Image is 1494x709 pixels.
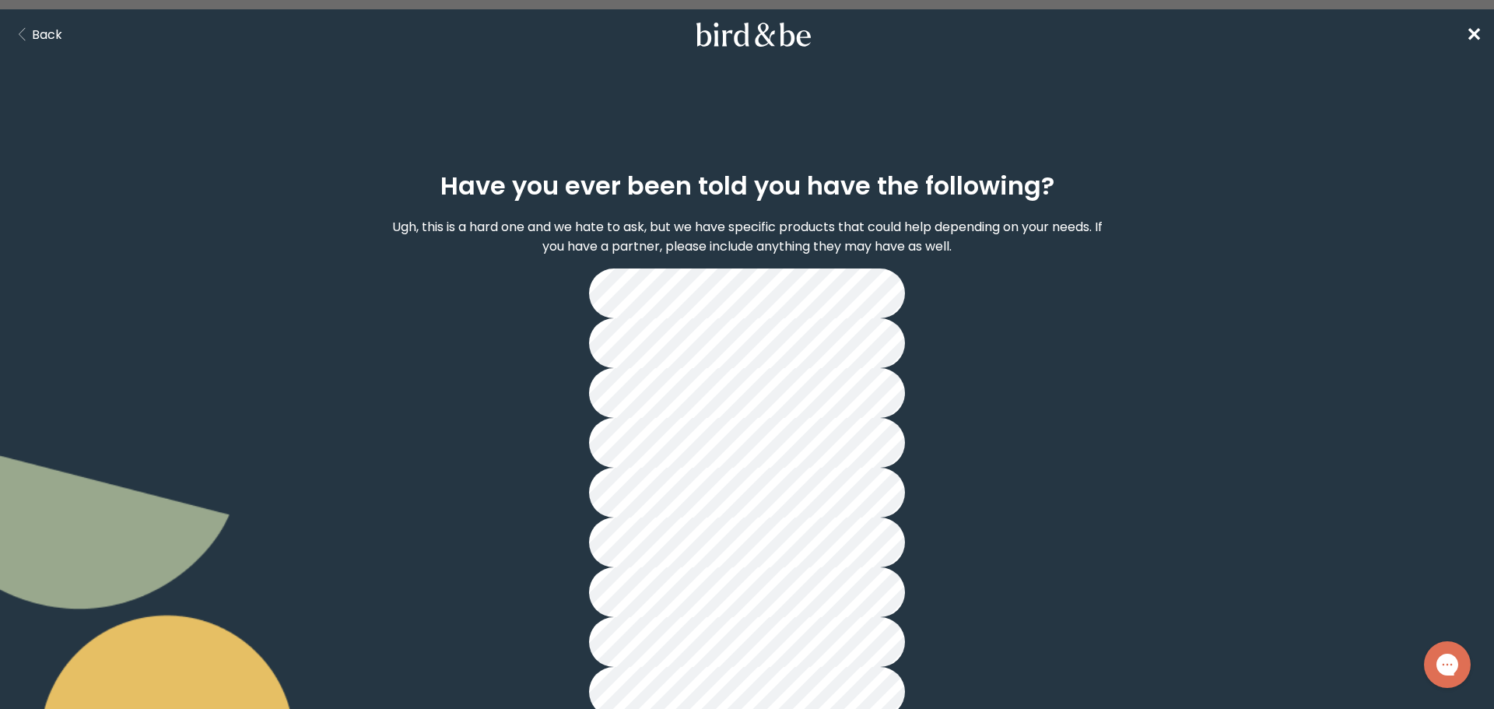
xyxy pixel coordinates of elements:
[440,167,1054,205] h2: Have you ever been told you have the following?
[386,217,1108,256] p: Ugh, this is a hard one and we hate to ask, but we have specific products that could help dependi...
[1466,21,1482,48] a: ✕
[1416,636,1478,693] iframe: Gorgias live chat messenger
[12,25,62,44] button: Back Button
[1466,22,1482,47] span: ✕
